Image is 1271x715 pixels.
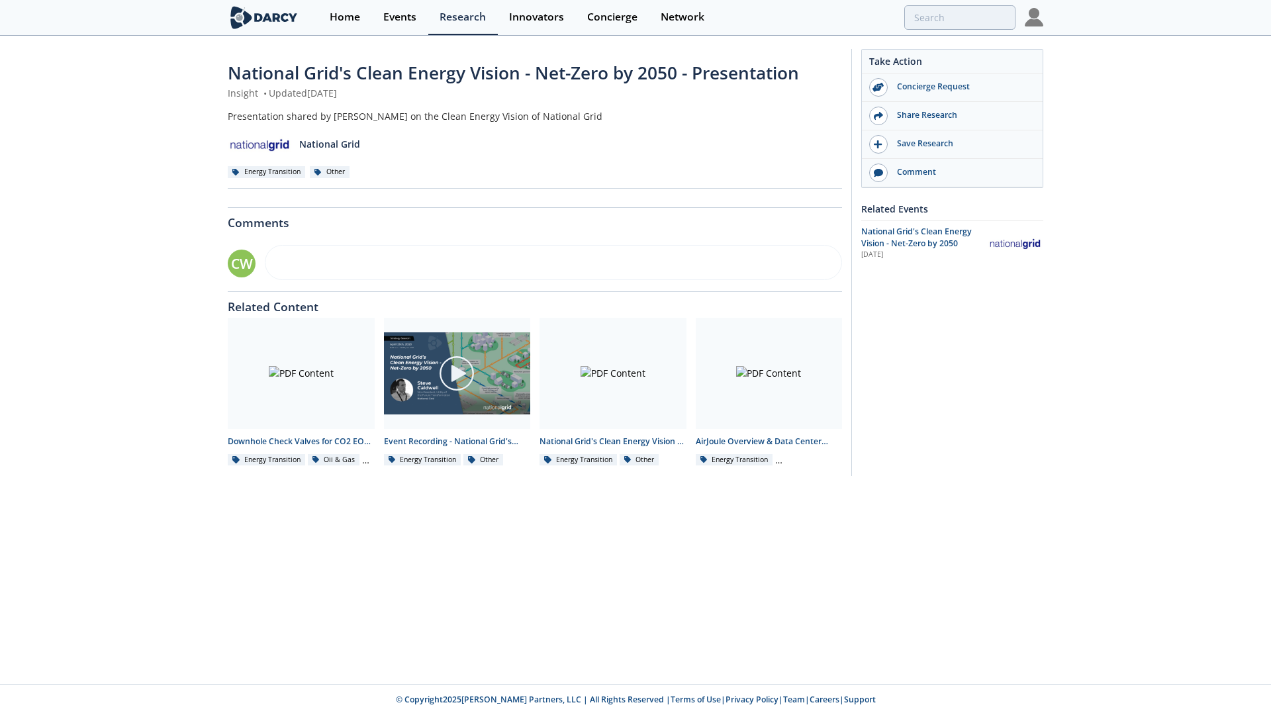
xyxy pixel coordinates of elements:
[691,318,847,467] a: PDF Content AirJoule Overview & Data Center Application Energy Transition Sustainability
[888,166,1036,178] div: Comment
[696,454,773,466] div: Energy Transition
[888,109,1036,121] div: Share Research
[463,454,503,466] div: Other
[509,12,564,23] div: Innovators
[1025,8,1043,26] img: Profile
[228,454,305,466] div: Energy Transition
[540,454,617,466] div: Energy Transition
[308,454,360,466] div: Oil & Gas
[904,5,1015,30] input: Advanced Search
[384,436,531,448] div: Event Recording - National Grid's Clean Energy Vision - Net-Zero by 2050
[671,694,721,705] a: Terms of Use
[535,318,691,467] a: PDF Content National Grid's Clean Energy Vision - Net-Zero by 2050 - Presentation Energy Transiti...
[861,226,972,249] span: National Grid's Clean Energy Vision - Net-Zero by 2050
[379,318,536,467] a: Video Content Event Recording - National Grid's Clean Energy Vision - Net-Zero by 2050 Energy Tra...
[861,226,1043,261] a: National Grid's Clean Energy Vision - Net-Zero by 2050 [DATE] National Grid
[228,6,300,29] img: logo-wide.svg
[383,12,416,23] div: Events
[228,250,256,277] div: CW
[223,318,379,467] a: PDF Content Downhole Check Valves for CO2 EOR and CCS Applications - Innovator Comparison Energy ...
[384,332,531,415] img: Video Content
[228,292,842,313] div: Related Content
[228,86,842,100] div: Insight Updated [DATE]
[228,109,842,123] div: Presentation shared by [PERSON_NAME] on the Clean Energy Vision of National Grid
[228,208,842,229] div: Comments
[888,138,1036,150] div: Save Research
[861,250,978,260] div: [DATE]
[438,355,475,392] img: play-chapters-gray.svg
[540,436,686,448] div: National Grid's Clean Energy Vision - Net-Zero by 2050 - Presentation
[261,87,269,99] span: •
[620,454,659,466] div: Other
[696,436,843,448] div: AirJoule Overview & Data Center Application
[810,694,839,705] a: Careers
[310,166,350,178] div: Other
[862,54,1043,73] div: Take Action
[844,694,876,705] a: Support
[440,12,486,23] div: Research
[861,197,1043,220] div: Related Events
[988,233,1043,253] img: National Grid
[888,81,1036,93] div: Concierge Request
[330,12,360,23] div: Home
[228,166,305,178] div: Energy Transition
[146,694,1125,706] p: © Copyright 2025 [PERSON_NAME] Partners, LLC | All Rights Reserved | | | | |
[726,694,778,705] a: Privacy Policy
[228,436,375,448] div: Downhole Check Valves for CO2 EOR and CCS Applications - Innovator Comparison
[783,694,805,705] a: Team
[775,454,840,466] div: Sustainability
[299,137,360,151] p: National Grid
[384,454,461,466] div: Energy Transition
[587,12,637,23] div: Concierge
[228,61,799,85] span: National Grid's Clean Energy Vision - Net-Zero by 2050 - Presentation
[661,12,704,23] div: Network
